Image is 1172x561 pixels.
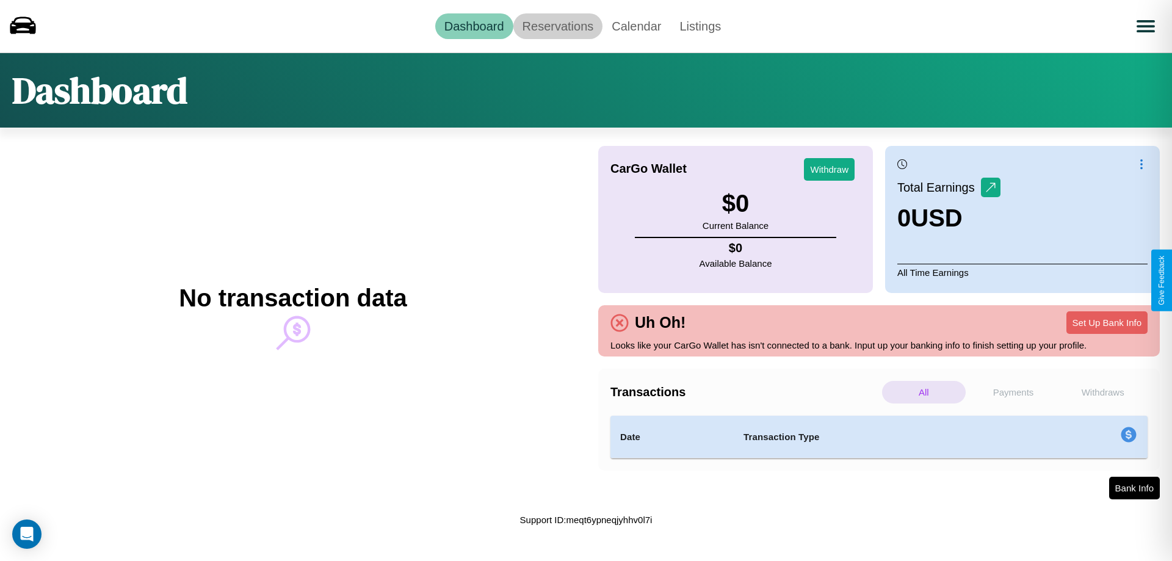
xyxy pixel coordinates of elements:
p: Available Balance [700,255,772,272]
h4: Transactions [610,385,879,399]
button: Set Up Bank Info [1066,311,1148,334]
h4: Transaction Type [743,430,1021,444]
button: Bank Info [1109,477,1160,499]
p: Looks like your CarGo Wallet has isn't connected to a bank. Input up your banking info to finish ... [610,337,1148,353]
table: simple table [610,416,1148,458]
h3: 0 USD [897,204,1000,232]
p: Support ID: meqt6ypneqjyhhv0l7i [520,512,653,528]
div: Open Intercom Messenger [12,519,42,549]
p: Withdraws [1061,381,1145,404]
a: Listings [670,13,730,39]
a: Calendar [602,13,670,39]
h4: Uh Oh! [629,314,692,331]
p: Total Earnings [897,176,981,198]
h4: $ 0 [700,241,772,255]
h3: $ 0 [703,190,769,217]
h4: CarGo Wallet [610,162,687,176]
p: All Time Earnings [897,264,1148,281]
button: Withdraw [804,158,855,181]
h2: No transaction data [179,284,407,312]
button: Open menu [1129,9,1163,43]
p: All [882,381,966,404]
p: Payments [972,381,1055,404]
a: Dashboard [435,13,513,39]
p: Current Balance [703,217,769,234]
div: Give Feedback [1157,256,1166,305]
h4: Date [620,430,724,444]
h1: Dashboard [12,65,187,115]
a: Reservations [513,13,603,39]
